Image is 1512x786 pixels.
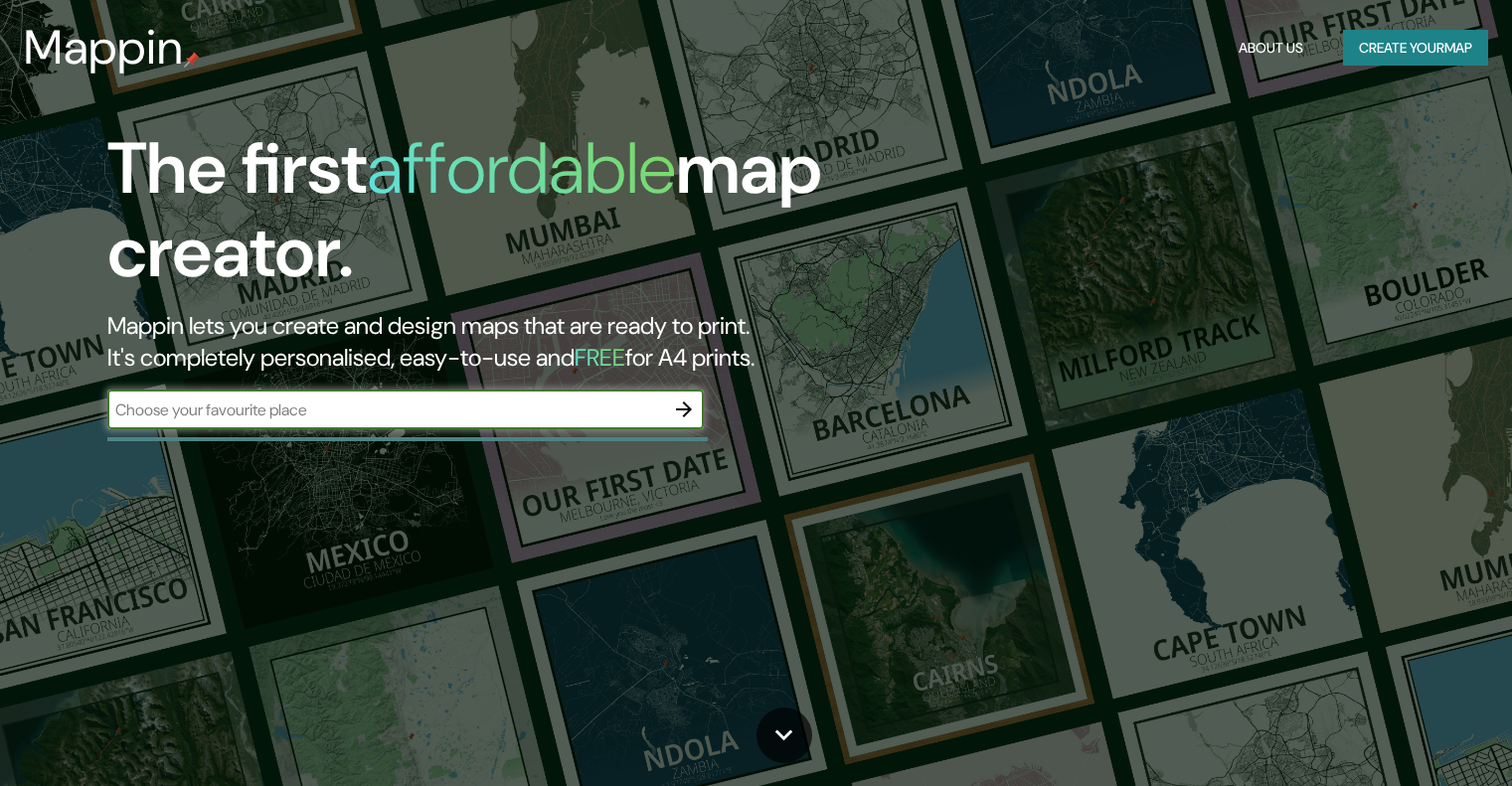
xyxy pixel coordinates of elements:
input: Choose your favourite place [107,398,664,421]
h2: Mappin lets you create and design maps that are ready to print. It's completely personalised, eas... [107,310,864,374]
img: mappin-pin [184,52,200,68]
h1: affordable [367,122,676,215]
h3: Mappin [24,20,184,76]
h5: FREE [575,342,625,373]
h1: The first map creator. [107,127,864,310]
button: Create yourmap [1343,30,1488,67]
button: About Us [1231,30,1311,67]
